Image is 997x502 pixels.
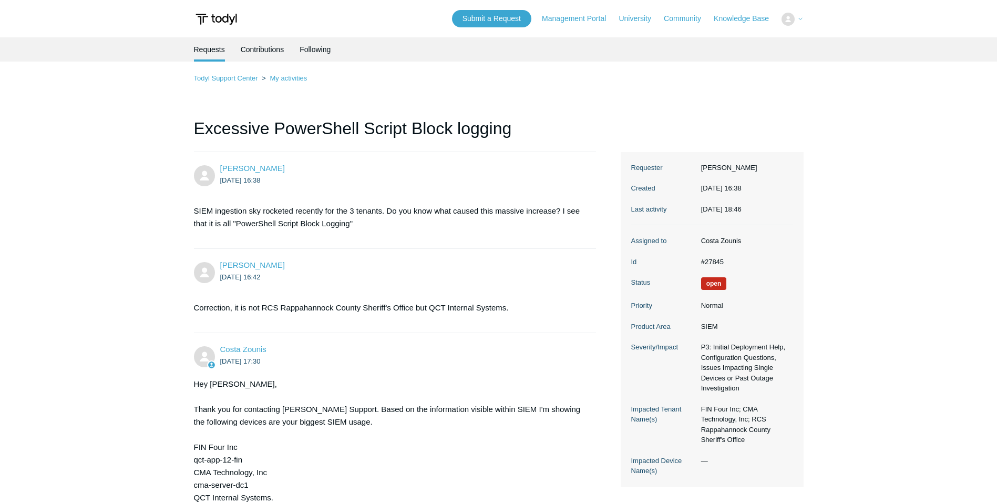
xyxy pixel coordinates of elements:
dt: Product Area [631,322,696,332]
li: Requests [194,37,225,62]
time: 2025-09-02T17:30:55Z [220,357,261,365]
dd: P3: Initial Deployment Help, Configuration Questions, Issues Impacting Single Devices or Past Out... [696,342,793,394]
dt: Assigned to [631,236,696,246]
time: 2025-09-02T16:42:23Z [220,273,261,281]
a: [PERSON_NAME] [220,260,285,269]
dt: Id [631,257,696,267]
a: [PERSON_NAME] [220,164,285,173]
time: 2025-09-02T16:38:50+00:00 [701,184,742,192]
a: University [619,13,661,24]
span: Nicholas Weber [220,260,285,269]
dt: Last activity [631,204,696,215]
dd: SIEM [696,322,793,332]
dd: — [696,456,793,466]
dt: Requester [631,163,696,173]
dt: Impacted Tenant Name(s) [631,404,696,425]
a: Todyl Support Center [194,74,258,82]
dd: #27845 [696,257,793,267]
h1: Excessive PowerShell Script Block logging [194,116,597,152]
dt: Severity/Impact [631,342,696,353]
time: 2025-09-02T18:46:12+00:00 [701,205,742,213]
dt: Impacted Device Name(s) [631,456,696,476]
a: Submit a Request [452,10,531,27]
dd: Costa Zounis [696,236,793,246]
a: Management Portal [542,13,616,24]
dt: Created [631,183,696,194]
li: My activities [260,74,307,82]
dd: Normal [696,300,793,311]
span: We are working on a response for you [701,277,727,290]
a: Costa Zounis [220,345,266,354]
img: Todyl Support Center Help Center home page [194,9,239,29]
p: SIEM ingestion sky rocketed recently for the 3 tenants. Do you know what caused this massive incr... [194,205,586,230]
li: Todyl Support Center [194,74,260,82]
dt: Priority [631,300,696,311]
a: Following [300,37,331,62]
a: My activities [270,74,307,82]
span: Nicholas Weber [220,164,285,173]
a: Contributions [241,37,284,62]
dd: [PERSON_NAME] [696,163,793,173]
dd: FIN Four Inc; CMA Technology, Inc; RCS Rappahannock County Sheriff's Office [696,404,793,445]
a: Knowledge Base [714,13,779,24]
dt: Status [631,277,696,288]
p: Correction, it is not RCS Rappahannock County Sheriff's Office but QCT Internal Systems. [194,302,586,314]
time: 2025-09-02T16:38:50Z [220,176,261,184]
a: Community [664,13,712,24]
